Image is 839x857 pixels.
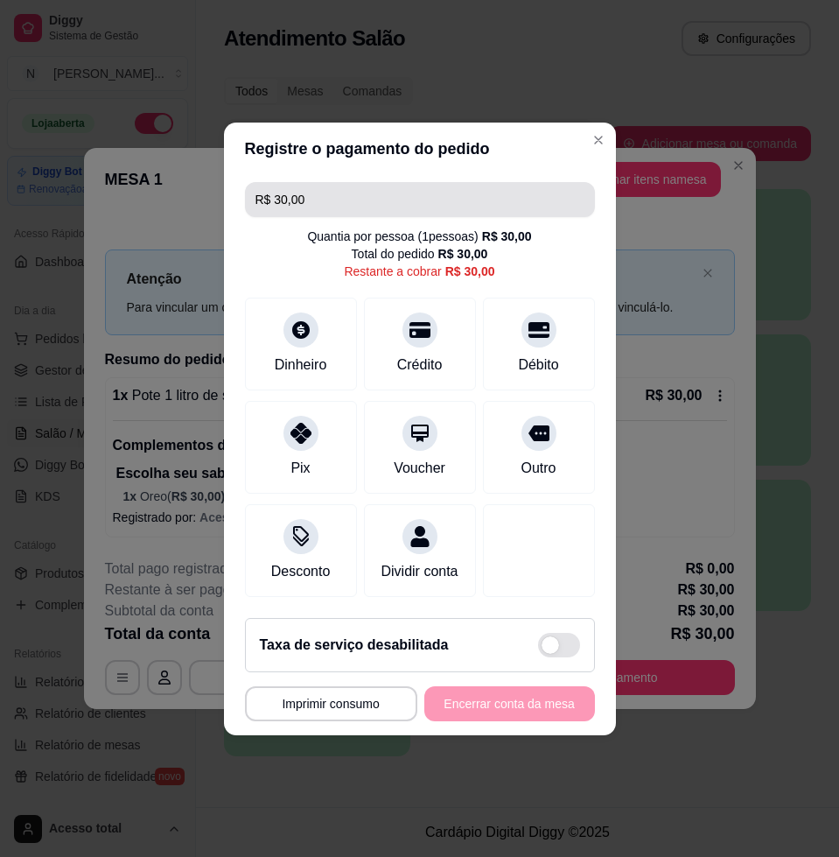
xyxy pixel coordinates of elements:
[307,228,531,245] div: Quantia por pessoa ( 1 pessoas)
[255,182,584,217] input: Ex.: hambúrguer de cordeiro
[290,458,310,479] div: Pix
[394,458,445,479] div: Voucher
[224,123,616,175] header: Registre o pagamento do pedido
[271,561,331,582] div: Desconto
[521,458,556,479] div: Outro
[438,245,488,263] div: R$ 30,00
[352,245,488,263] div: Total do pedido
[381,561,458,582] div: Dividir conta
[482,228,532,245] div: R$ 30,00
[275,355,327,376] div: Dinheiro
[584,126,612,154] button: Close
[397,355,443,376] div: Crédito
[344,263,494,280] div: Restante a cobrar
[518,355,558,376] div: Débito
[260,635,449,656] h2: Taxa de serviço desabilitada
[245,686,417,721] button: Imprimir consumo
[445,263,495,280] div: R$ 30,00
